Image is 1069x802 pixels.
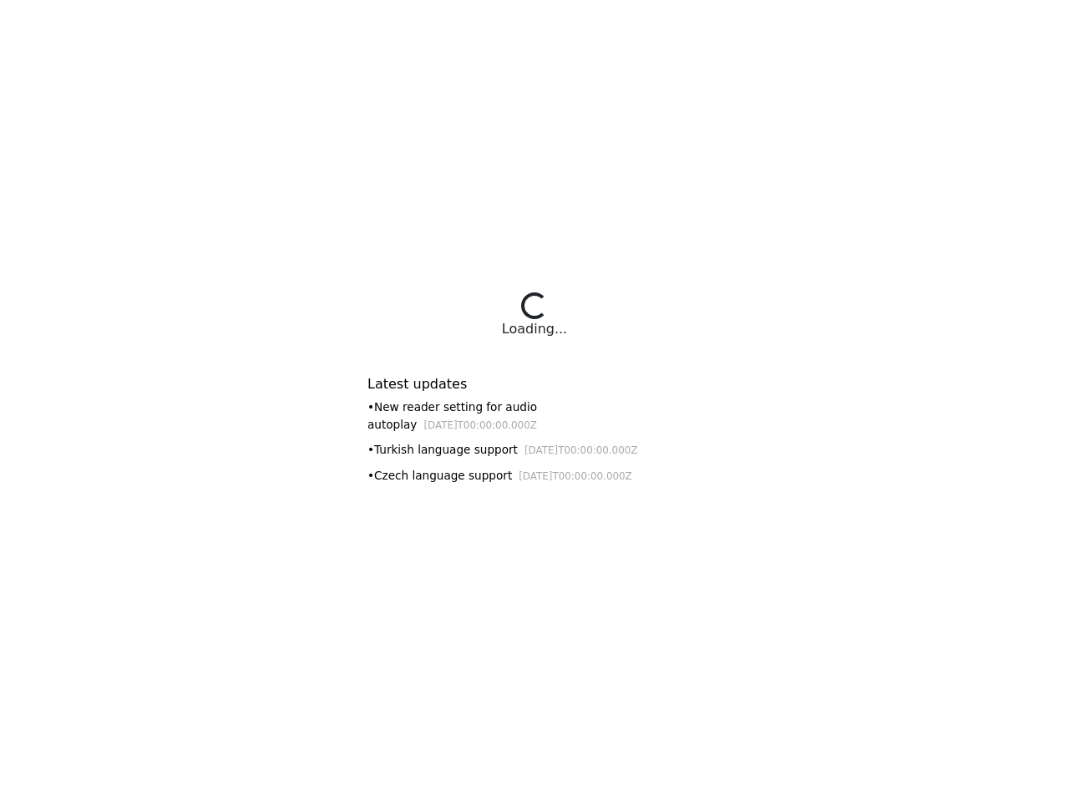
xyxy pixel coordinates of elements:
small: [DATE]T00:00:00.000Z [519,470,632,482]
div: Loading... [502,319,567,339]
small: [DATE]T00:00:00.000Z [423,419,537,431]
div: • Czech language support [367,467,702,485]
small: [DATE]T00:00:00.000Z [524,444,638,456]
div: • New reader setting for audio autoplay [367,398,702,433]
div: • Turkish language support [367,441,702,459]
h6: Latest updates [367,376,702,392]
